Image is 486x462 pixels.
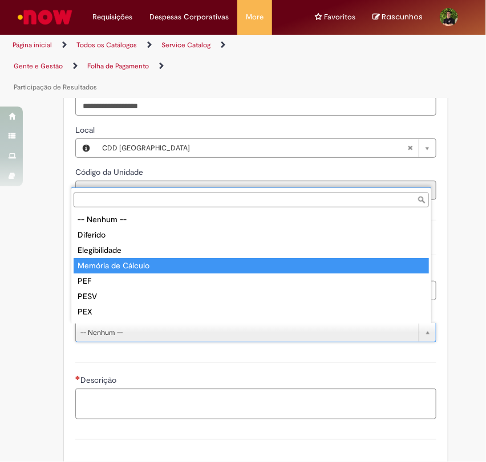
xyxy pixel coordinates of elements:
[74,227,429,243] div: Diferido
[74,273,429,289] div: PEF
[74,304,429,320] div: PEX
[74,258,429,273] div: Memória de Cálculo
[74,243,429,258] div: Elegibilidade
[74,320,429,335] div: PLR Banda IX a XII
[74,212,429,227] div: -- Nenhum --
[74,289,429,304] div: PESV
[71,210,431,324] ul: Escolha o assunto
